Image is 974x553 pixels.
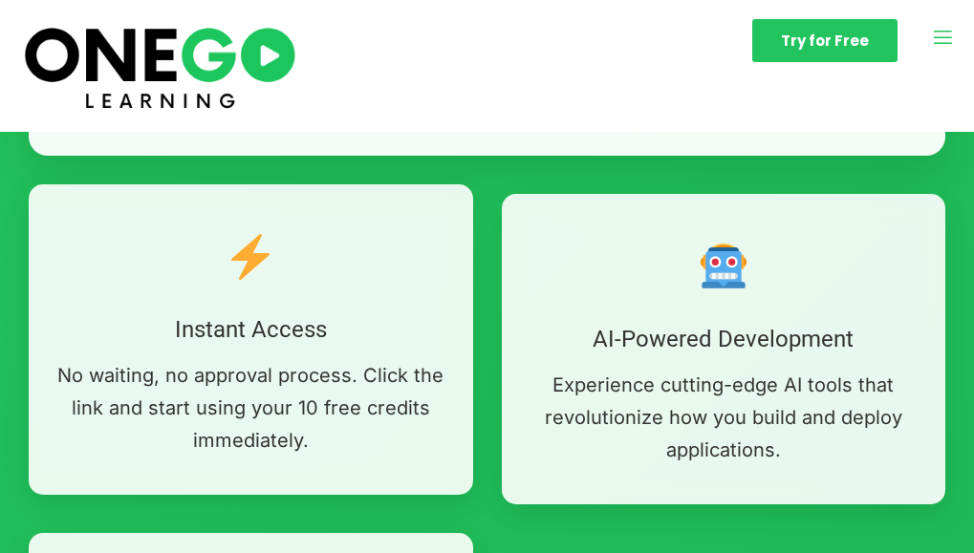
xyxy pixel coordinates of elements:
[57,315,444,345] h3: Instant Access
[530,325,918,354] h3: AI-Powered Development
[57,359,444,457] p: No waiting, no approval process. Click the link and start using your 10 free credits immediately.
[752,19,898,62] a: Try for Free
[931,26,955,55] button: open-menu
[701,244,747,289] img: 🤖
[227,234,273,280] img: ⚡
[530,369,918,466] p: Experience cutting-edge AI tools that revolutionize how you build and deploy applications.
[781,33,869,48] span: Try for Free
